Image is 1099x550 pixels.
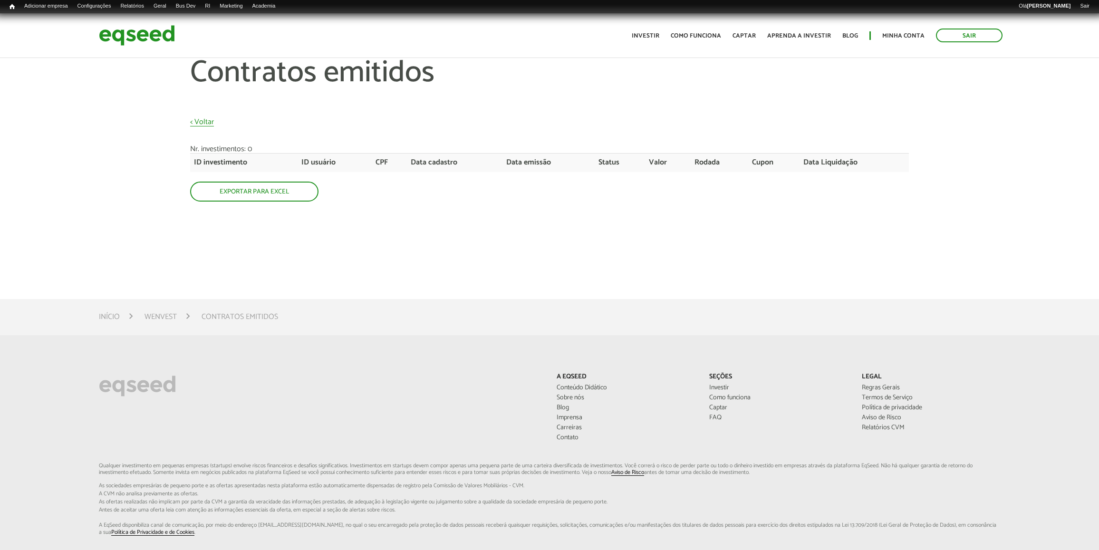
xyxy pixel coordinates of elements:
[248,2,280,10] a: Academia
[19,2,73,10] a: Adicionar empresa
[557,385,695,391] a: Conteúdo Didático
[407,154,502,172] th: Data cadastro
[215,2,247,10] a: Marketing
[502,154,595,172] th: Data emissão
[99,23,175,48] img: EqSeed
[200,2,215,10] a: RI
[557,415,695,421] a: Imprensa
[595,154,645,172] th: Status
[557,373,695,381] p: A EqSeed
[691,154,749,172] th: Rodada
[149,2,171,10] a: Geral
[862,395,1000,401] a: Termos de Serviço
[709,415,848,421] a: FAQ
[709,395,848,401] a: Como funciona
[202,310,278,323] li: Contratos emitidos
[190,154,298,172] th: ID investimento
[862,385,1000,391] a: Regras Gerais
[5,2,19,11] a: Início
[99,507,1001,513] span: Antes de aceitar uma oferta leia com atenção as informações essenciais da oferta, em especial...
[372,154,407,172] th: CPF
[99,373,176,399] img: EqSeed Logo
[862,405,1000,411] a: Política de privacidade
[862,415,1000,421] a: Aviso de Risco
[99,463,1001,536] p: Qualquer investimento em pequenas empresas (startups) envolve riscos financeiros e desafios signi...
[645,154,690,172] th: Valor
[862,373,1000,381] p: Legal
[733,33,756,39] a: Captar
[99,483,1001,489] span: As sociedades empresárias de pequeno porte e as ofertas apresentadas nesta plataforma estão aut...
[671,33,721,39] a: Como funciona
[190,145,908,153] div: Nr. investimentos: 0
[800,154,909,172] th: Data Liquidação
[1027,3,1070,9] strong: [PERSON_NAME]
[190,182,318,202] a: Exportar para Excel
[882,33,925,39] a: Minha conta
[99,499,1001,505] span: As ofertas realizadas não implicam por parte da CVM a garantia da veracidade das informações p...
[10,3,15,10] span: Início
[767,33,831,39] a: Aprenda a investir
[709,385,848,391] a: Investir
[936,29,1003,42] a: Sair
[557,434,695,441] a: Contato
[632,33,659,39] a: Investir
[171,2,201,10] a: Bus Dev
[1075,2,1094,10] a: Sair
[709,405,848,411] a: Captar
[116,2,148,10] a: Relatórios
[190,118,214,126] a: < Voltar
[748,154,800,172] th: Cupon
[145,313,177,321] a: Wenvest
[190,57,908,118] h1: Contratos emitidos
[611,470,644,476] a: Aviso de Risco
[709,373,848,381] p: Seções
[557,395,695,401] a: Sobre nós
[842,33,858,39] a: Blog
[1014,2,1075,10] a: Olá[PERSON_NAME]
[557,425,695,431] a: Carreiras
[99,313,120,321] a: Início
[862,425,1000,431] a: Relatórios CVM
[298,154,371,172] th: ID usuário
[99,491,1001,497] span: A CVM não analisa previamente as ofertas.
[73,2,116,10] a: Configurações
[557,405,695,411] a: Blog
[111,530,194,536] a: Política de Privacidade e de Cookies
